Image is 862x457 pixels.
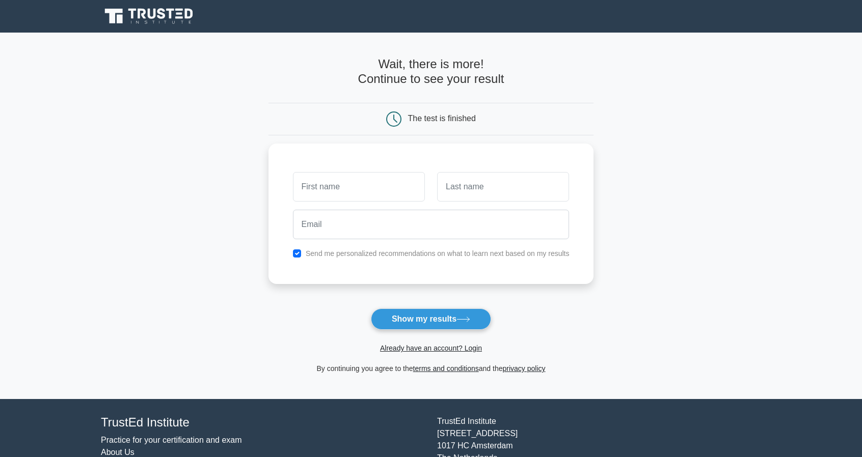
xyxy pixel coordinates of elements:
[371,308,491,330] button: Show my results
[380,344,482,352] a: Already have an account? Login
[101,436,242,444] a: Practice for your certification and exam
[293,172,425,202] input: First name
[503,364,546,373] a: privacy policy
[306,249,570,258] label: Send me personalized recommendations on what to learn next based on my results
[413,364,479,373] a: terms and conditions
[293,210,570,239] input: Email
[268,57,594,87] h4: Wait, there is more! Continue to see your result
[408,114,476,123] div: The test is finished
[437,172,569,202] input: Last name
[101,415,425,430] h4: TrustEd Institute
[101,448,134,456] a: About Us
[262,362,600,375] div: By continuing you agree to the and the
